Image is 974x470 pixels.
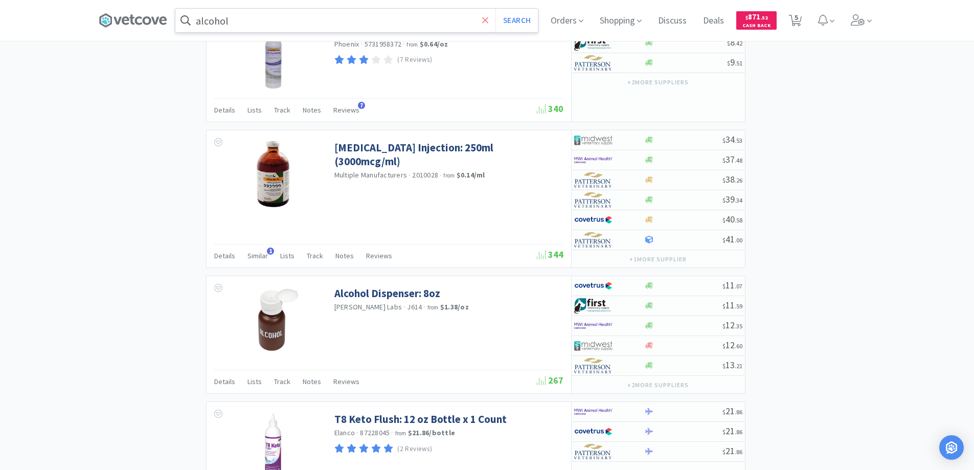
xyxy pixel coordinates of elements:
[440,171,442,180] span: ·
[574,232,613,248] img: f5e969b455434c6296c6d81ef179fa71_3.png
[722,425,742,437] span: 21
[574,212,613,228] img: 77fca1acd8b6420a9015268ca798ef17_1.png
[722,176,726,184] span: $
[736,7,777,34] a: $871.52Cash Back
[722,339,742,351] span: 12
[274,377,290,386] span: Track
[622,378,693,392] button: +2more suppliers
[735,282,742,290] span: . 07
[457,170,485,180] strong: $0.14 / ml
[333,105,359,115] span: Reviews
[735,156,742,164] span: . 48
[537,374,563,386] span: 267
[240,24,306,90] img: 1a727525d4814eaa8ad8c240b2aab59f_317708.jpeg
[722,405,742,417] span: 21
[727,39,730,47] span: $
[785,17,806,27] a: 5
[735,302,742,310] span: . 59
[624,252,691,266] button: +1more supplier
[722,428,726,436] span: $
[334,286,440,300] a: Alcohol Dispenser: 8oz
[735,176,742,184] span: . 26
[574,278,613,294] img: 77fca1acd8b6420a9015268ca798ef17_1.png
[722,156,726,164] span: $
[735,362,742,370] span: . 21
[735,342,742,350] span: . 60
[366,251,392,260] span: Reviews
[334,302,402,311] a: [PERSON_NAME] Labs
[722,362,726,370] span: $
[214,251,235,260] span: Details
[574,424,613,439] img: 77fca1acd8b6420a9015268ca798ef17_1.png
[267,248,274,255] span: 1
[365,39,402,49] span: 5731958372
[391,428,393,437] span: ·
[735,59,742,67] span: . 51
[574,298,613,314] img: 67d67680309e4a0bb49a5ff0391dcc42_6.png
[735,408,742,416] span: . 86
[214,105,235,115] span: Details
[303,105,321,115] span: Notes
[574,404,613,419] img: f6b2451649754179b5b4e0c70c3f7cb0_2.png
[334,170,407,180] a: Multiple Manufacturers
[360,39,363,49] span: ·
[240,286,306,353] img: 139db67062b8482aa459351e76963e61_606198.png
[334,428,355,437] a: Elanco
[420,39,448,49] strong: $0.64 / oz
[735,196,742,204] span: . 34
[722,445,742,457] span: 21
[722,448,726,456] span: $
[722,322,726,330] span: $
[403,39,405,49] span: ·
[360,428,390,437] span: 87228045
[358,102,365,109] span: 7
[727,59,730,67] span: $
[727,36,742,48] span: 8
[742,23,771,30] span: Cash Back
[722,319,742,331] span: 12
[403,302,405,311] span: ·
[412,170,438,180] span: 2010028
[722,196,726,204] span: $
[722,279,742,291] span: 11
[335,251,354,260] span: Notes
[397,55,432,65] p: (7 Reviews)
[722,359,742,371] span: 13
[735,428,742,436] span: . 86
[722,173,742,185] span: 38
[622,75,693,89] button: +2more suppliers
[307,251,323,260] span: Track
[939,435,964,460] div: Open Intercom Messenger
[722,299,742,311] span: 11
[722,137,726,144] span: $
[303,377,321,386] span: Notes
[574,318,613,333] img: f6b2451649754179b5b4e0c70c3f7cb0_2.png
[735,448,742,456] span: . 86
[574,55,613,71] img: f5e969b455434c6296c6d81ef179fa71_3.png
[574,35,613,51] img: 67d67680309e4a0bb49a5ff0391dcc42_6.png
[722,233,742,245] span: 41
[722,133,742,145] span: 34
[722,216,726,224] span: $
[722,282,726,290] span: $
[574,338,613,353] img: 4dd14cff54a648ac9e977f0c5da9bc2e_5.png
[334,141,561,169] a: [MEDICAL_DATA] Injection: 250ml (3000mcg/ml)
[760,14,768,21] span: . 52
[334,412,507,426] a: T8 Keto Flush: 12 oz Bottle x 1 Count
[574,358,613,373] img: f5e969b455434c6296c6d81ef179fa71_3.png
[356,428,358,437] span: ·
[240,141,306,207] img: ebab183a3e2d4abdbe8bf38d83f1835d_82748.jpeg
[699,16,728,26] a: Deals
[574,152,613,168] img: f6b2451649754179b5b4e0c70c3f7cb0_2.png
[247,105,262,115] span: Lists
[722,302,726,310] span: $
[574,192,613,208] img: f5e969b455434c6296c6d81ef179fa71_3.png
[574,444,613,459] img: f5e969b455434c6296c6d81ef179fa71_3.png
[735,39,742,47] span: . 42
[443,172,455,179] span: from
[735,236,742,244] span: . 00
[722,193,742,205] span: 39
[395,430,406,437] span: from
[440,302,469,311] strong: $1.38 / oz
[722,342,726,350] span: $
